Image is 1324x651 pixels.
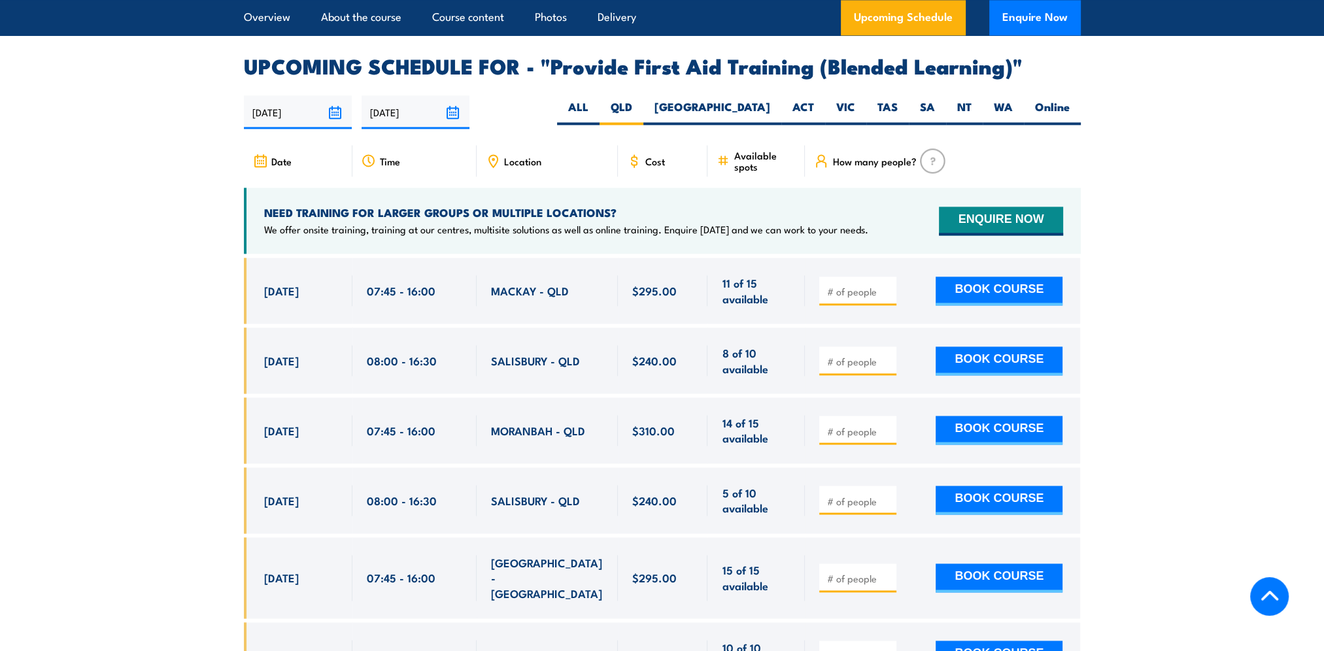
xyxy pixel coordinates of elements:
span: 5 of 10 available [722,485,790,516]
label: ACT [781,99,825,125]
span: $310.00 [632,423,675,438]
span: [DATE] [264,493,299,508]
span: 07:45 - 16:00 [367,283,435,298]
span: Location [504,156,541,167]
span: 14 of 15 available [722,415,790,446]
span: [DATE] [264,353,299,368]
span: $240.00 [632,493,677,508]
span: 15 of 15 available [722,562,790,593]
span: $295.00 [632,570,677,585]
span: MORANBAH - QLD [491,423,585,438]
input: # of people [826,425,892,438]
span: [DATE] [264,283,299,298]
h4: NEED TRAINING FOR LARGER GROUPS OR MULTIPLE LOCATIONS? [264,205,868,220]
input: From date [244,95,352,129]
input: # of people [826,285,892,298]
span: Cost [645,156,665,167]
button: BOOK COURSE [936,416,1062,444]
span: How many people? [832,156,916,167]
span: 11 of 15 available [722,275,790,306]
input: # of people [826,572,892,585]
span: Date [271,156,292,167]
label: SA [909,99,946,125]
h2: UPCOMING SCHEDULE FOR - "Provide First Aid Training (Blended Learning)" [244,56,1081,75]
span: 08:00 - 16:30 [367,353,437,368]
span: [GEOGRAPHIC_DATA] - [GEOGRAPHIC_DATA] [491,555,603,601]
label: Online [1024,99,1081,125]
span: 07:45 - 16:00 [367,423,435,438]
button: BOOK COURSE [936,486,1062,514]
button: BOOK COURSE [936,276,1062,305]
label: ALL [557,99,600,125]
label: WA [983,99,1024,125]
label: VIC [825,99,866,125]
span: [DATE] [264,423,299,438]
label: QLD [600,99,643,125]
label: [GEOGRAPHIC_DATA] [643,99,781,125]
label: NT [946,99,983,125]
button: BOOK COURSE [936,563,1062,592]
span: 07:45 - 16:00 [367,570,435,585]
label: TAS [866,99,909,125]
span: $240.00 [632,353,677,368]
span: Available spots [734,150,796,172]
input: # of people [826,495,892,508]
button: ENQUIRE NOW [939,207,1062,235]
span: SALISBURY - QLD [491,493,580,508]
input: # of people [826,355,892,368]
span: $295.00 [632,283,677,298]
span: 8 of 10 available [722,345,790,376]
span: [DATE] [264,570,299,585]
p: We offer onsite training, training at our centres, multisite solutions as well as online training... [264,223,868,236]
span: MACKAY - QLD [491,283,569,298]
span: 08:00 - 16:30 [367,493,437,508]
span: Time [380,156,400,167]
span: SALISBURY - QLD [491,353,580,368]
button: BOOK COURSE [936,346,1062,375]
input: To date [362,95,469,129]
